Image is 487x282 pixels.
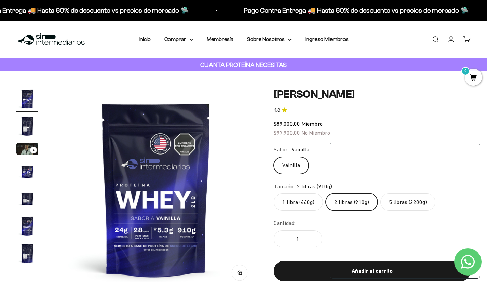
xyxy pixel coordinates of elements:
[301,130,330,136] span: No Miembro
[16,215,38,237] img: Proteína Whey - Vainilla
[16,143,38,157] button: Ir al artículo 3
[287,267,457,276] div: Añadir al carrito
[16,242,38,264] img: Proteína Whey - Vainilla
[16,88,38,112] button: Ir al artículo 1
[305,36,349,42] a: Ingreso Miembros
[16,115,38,137] img: Proteína Whey - Vainilla
[16,215,38,239] button: Ir al artículo 6
[164,35,193,44] summary: Comprar
[274,107,280,114] span: 4.8
[16,160,38,184] button: Ir al artículo 4
[297,182,332,191] span: 2 libras (910g)
[274,130,300,136] span: $97.900,00
[243,5,468,16] p: Pago Contra Entrega 🚚 Hasta 60% de descuento vs precios de mercado 🛸
[274,107,471,114] a: 4.84.8 de 5.0 estrellas
[16,115,38,139] button: Ir al artículo 2
[274,231,294,247] button: Reducir cantidad
[274,261,471,281] button: Añadir al carrito
[302,231,322,247] button: Aumentar cantidad
[274,182,294,191] legend: Tamaño:
[274,121,300,127] span: $89.000,00
[461,67,470,75] mark: 0
[16,160,38,182] img: Proteína Whey - Vainilla
[292,145,309,154] span: Vainilla
[200,61,287,68] strong: CUANTA PROTEÍNA NECESITAS
[207,36,233,42] a: Membresía
[139,36,151,42] a: Inicio
[465,74,482,82] a: 0
[247,35,292,44] summary: Sobre Nosotros
[16,188,38,212] button: Ir al artículo 5
[274,88,471,101] h1: [PERSON_NAME]
[274,219,295,228] label: Cantidad:
[16,188,38,210] img: Proteína Whey - Vainilla
[16,88,38,110] img: Proteína Whey - Vainilla
[274,145,289,154] legend: Sabor:
[330,142,480,278] iframe: zigpoll-iframe
[16,242,38,266] button: Ir al artículo 7
[301,121,323,127] span: Miembro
